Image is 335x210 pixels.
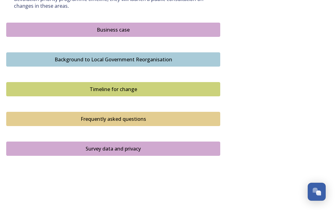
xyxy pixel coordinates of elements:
div: Business case [10,26,217,33]
div: Timeline for change [10,85,217,93]
button: Open Chat [308,183,326,201]
button: Frequently asked questions [6,112,220,126]
button: Timeline for change [6,82,220,96]
button: Business case [6,23,220,37]
div: Survey data and privacy [10,145,217,152]
button: Background to Local Government Reorganisation [6,52,220,67]
div: Background to Local Government Reorganisation [10,56,217,63]
button: Survey data and privacy [6,142,220,156]
div: Frequently asked questions [10,115,217,123]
